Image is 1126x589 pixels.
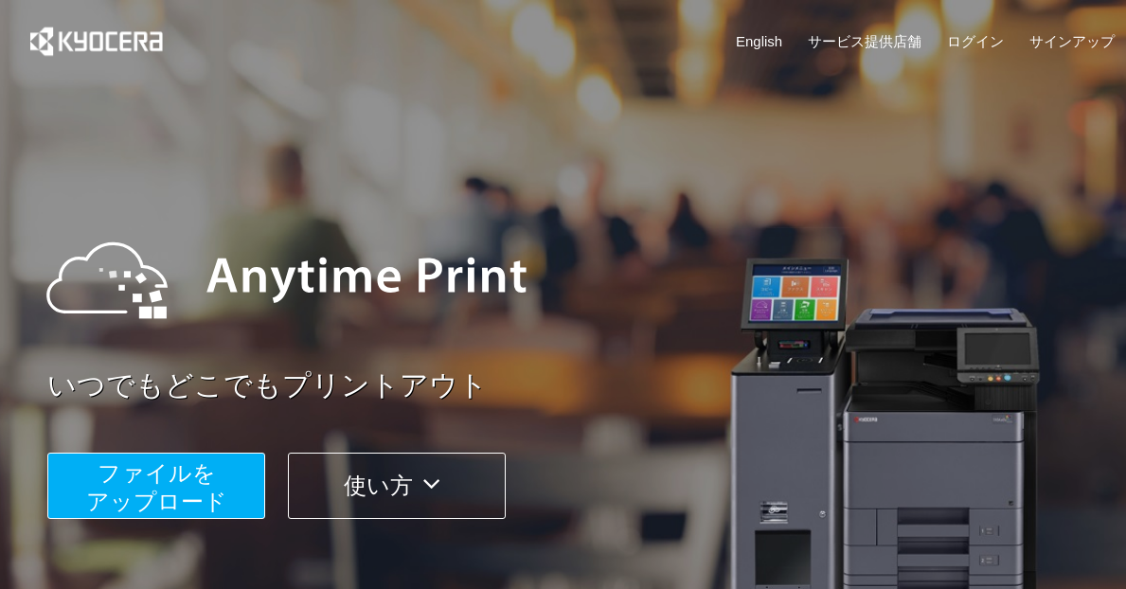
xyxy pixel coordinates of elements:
a: サービス提供店舗 [808,31,921,51]
a: サインアップ [1029,31,1115,51]
a: ログイン [947,31,1004,51]
button: ファイルを​​アップロード [47,453,265,519]
span: ファイルを ​​アップロード [86,460,227,514]
a: English [736,31,782,51]
a: いつでもどこでもプリントアウト [47,366,1126,406]
button: 使い方 [288,453,506,519]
